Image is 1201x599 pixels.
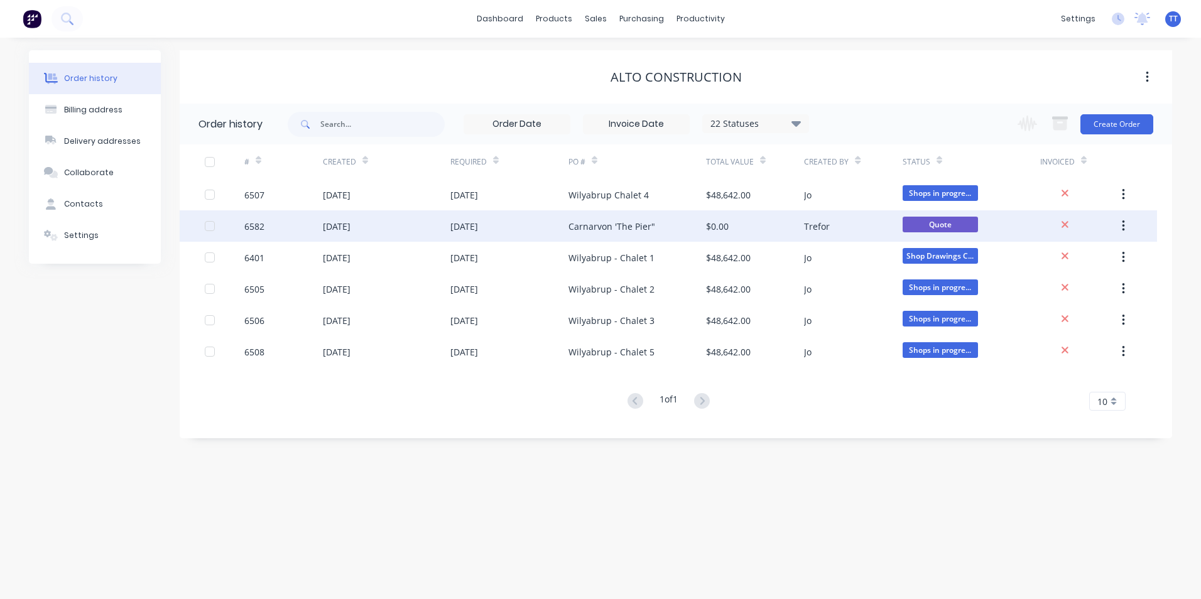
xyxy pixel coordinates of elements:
[64,73,117,84] div: Order history
[903,342,978,358] span: Shops in progre...
[323,283,351,296] div: [DATE]
[1040,144,1119,179] div: Invoiced
[804,188,812,202] div: Jo
[450,283,478,296] div: [DATE]
[613,9,670,28] div: purchasing
[323,156,356,168] div: Created
[323,251,351,264] div: [DATE]
[611,70,742,85] div: Alto Construction
[29,94,161,126] button: Billing address
[568,188,649,202] div: Wilyabrup Chalet 4
[703,117,808,131] div: 22 Statuses
[64,104,122,116] div: Billing address
[903,217,978,232] span: Quote
[29,157,161,188] button: Collaborate
[568,156,585,168] div: PO #
[804,156,849,168] div: Created By
[244,251,264,264] div: 6401
[804,283,812,296] div: Jo
[568,283,655,296] div: Wilyabrup - Chalet 2
[568,314,655,327] div: Wilyabrup - Chalet 3
[323,314,351,327] div: [DATE]
[903,185,978,201] span: Shops in progre...
[1097,395,1107,408] span: 10
[29,126,161,157] button: Delivery addresses
[244,156,249,168] div: #
[64,167,114,178] div: Collaborate
[450,345,478,359] div: [DATE]
[804,144,902,179] div: Created By
[64,198,103,210] div: Contacts
[244,283,264,296] div: 6505
[804,251,812,264] div: Jo
[903,156,930,168] div: Status
[568,220,655,233] div: Carnarvon 'The Pier"
[29,63,161,94] button: Order history
[29,188,161,220] button: Contacts
[323,220,351,233] div: [DATE]
[706,345,751,359] div: $48,642.00
[320,112,445,137] input: Search...
[198,117,263,132] div: Order history
[530,9,579,28] div: products
[1055,9,1102,28] div: settings
[706,314,751,327] div: $48,642.00
[1040,156,1075,168] div: Invoiced
[450,314,478,327] div: [DATE]
[470,9,530,28] a: dashboard
[23,9,41,28] img: Factory
[244,144,323,179] div: #
[660,392,678,411] div: 1 of 1
[244,188,264,202] div: 6507
[244,345,264,359] div: 6508
[450,144,568,179] div: Required
[244,314,264,327] div: 6506
[706,156,754,168] div: Total Value
[568,251,655,264] div: Wilyabrup - Chalet 1
[579,9,613,28] div: sales
[706,251,751,264] div: $48,642.00
[568,144,706,179] div: PO #
[804,314,812,327] div: Jo
[903,311,978,326] span: Shops in progre...
[450,156,487,168] div: Required
[1169,13,1178,24] span: TT
[323,144,450,179] div: Created
[29,220,161,251] button: Settings
[568,345,655,359] div: Wilyabrup - Chalet 5
[706,144,804,179] div: Total Value
[64,136,141,147] div: Delivery addresses
[804,345,812,359] div: Jo
[323,188,351,202] div: [DATE]
[670,9,731,28] div: productivity
[706,188,751,202] div: $48,642.00
[450,188,478,202] div: [DATE]
[903,248,978,264] span: Shop Drawings C...
[1080,114,1153,134] button: Create Order
[903,144,1040,179] div: Status
[244,220,264,233] div: 6582
[464,115,570,134] input: Order Date
[450,251,478,264] div: [DATE]
[323,345,351,359] div: [DATE]
[706,283,751,296] div: $48,642.00
[804,220,830,233] div: Trefor
[584,115,689,134] input: Invoice Date
[64,230,99,241] div: Settings
[903,279,978,295] span: Shops in progre...
[706,220,729,233] div: $0.00
[450,220,478,233] div: [DATE]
